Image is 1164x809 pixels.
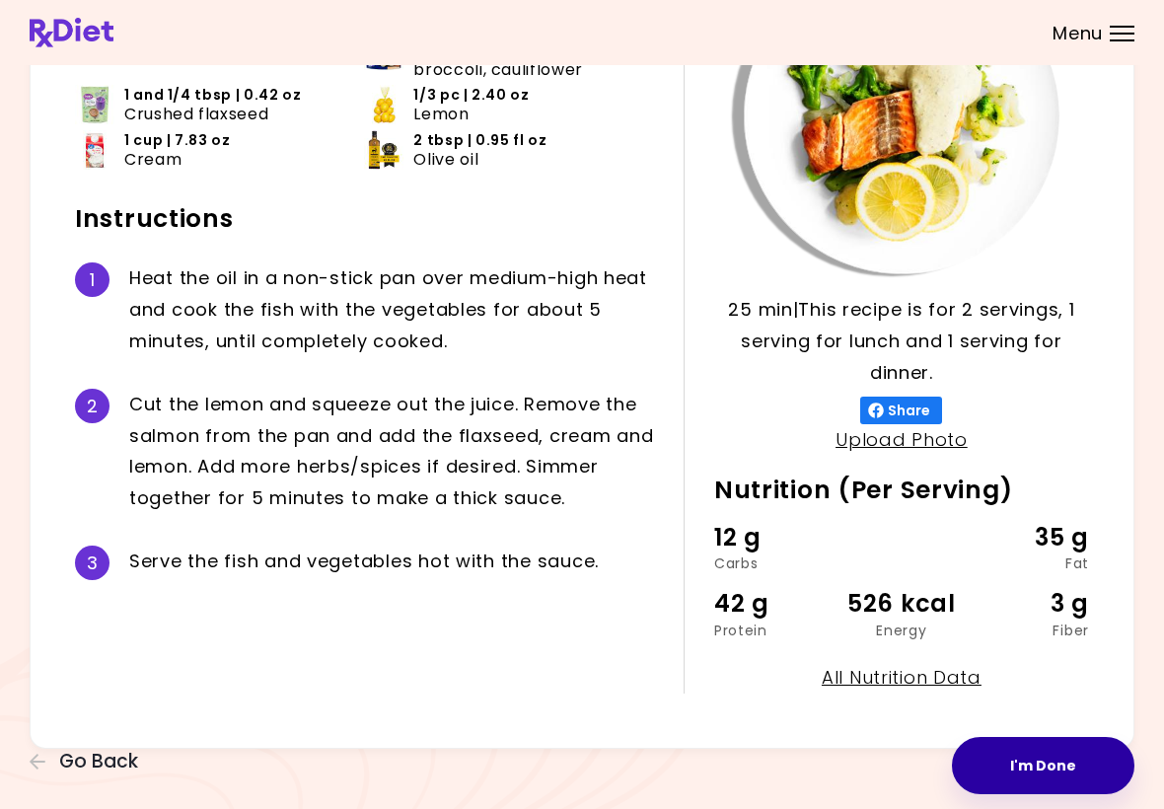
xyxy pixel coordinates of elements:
[860,397,942,424] button: Share
[75,203,654,235] h2: Instructions
[822,665,982,690] a: All Nutrition Data
[124,86,301,105] span: 1 and 1/4 tbsp | 0.42 oz
[714,624,839,637] div: Protein
[75,262,109,297] div: 1
[413,40,624,78] span: Vegetable mix - broccoli, cauliflower
[124,150,182,169] span: Cream
[129,262,654,357] div: H e a t t h e o i l i n a n o n - s t i c k p a n o v e r m e d i u m - h i g h h e a t a n d c o...
[124,105,268,123] span: Crushed flaxseed
[30,751,148,772] button: Go Back
[714,294,1089,389] p: 25 min | This recipe is for 2 servings, 1 serving for lunch and 1 serving for dinner.
[75,546,109,580] div: 3
[124,50,186,69] span: Salmon
[714,585,839,623] div: 42 g
[30,18,113,47] img: RxDiet
[1053,25,1103,42] span: Menu
[129,546,654,580] div: S e r v e t h e f i s h a n d v e g e t a b l e s h o t w i t h t h e s a u c e .
[413,105,469,123] span: Lemon
[714,519,839,556] div: 12 g
[964,556,1089,570] div: Fat
[964,585,1089,623] div: 3 g
[964,519,1089,556] div: 35 g
[952,737,1134,794] button: I'm Done
[124,131,231,150] span: 1 cup | 7.83 oz
[884,403,934,418] span: Share
[75,389,109,423] div: 2
[59,751,138,772] span: Go Back
[836,427,968,452] a: Upload Photo
[964,624,1089,637] div: Fiber
[413,150,478,169] span: Olive oil
[129,389,654,514] div: C u t t h e l e m o n a n d s q u e e z e o u t t h e j u i c e . R e m o v e t h e s a l m o n f...
[413,131,546,150] span: 2 tbsp | 0.95 fl oz
[714,556,839,570] div: Carbs
[714,475,1089,506] h2: Nutrition (Per Serving)
[839,624,965,637] div: Energy
[413,86,529,105] span: 1/3 pc | 2.40 oz
[839,585,965,623] div: 526 kcal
